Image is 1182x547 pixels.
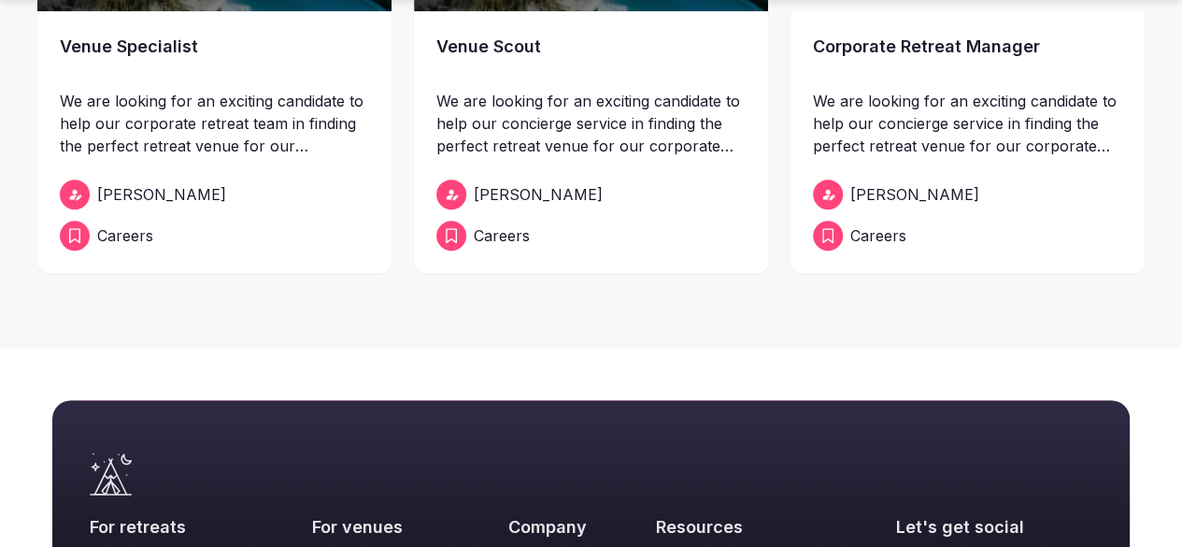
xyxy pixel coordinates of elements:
p: We are looking for an exciting candidate to help our concierge service in finding the perfect ret... [436,90,746,157]
a: Corporate Retreat Manager [813,34,1122,86]
a: Careers [436,221,746,251]
h2: Let's get social [896,515,1092,539]
h2: For retreats [90,515,292,539]
span: [PERSON_NAME] [97,183,226,206]
a: Careers [60,221,369,251]
a: [PERSON_NAME] [60,180,369,209]
a: Venue Scout [436,34,746,86]
span: Careers [850,224,906,247]
a: [PERSON_NAME] [813,180,1122,209]
h2: Resources [656,515,876,539]
span: Careers [474,224,530,247]
p: We are looking for an exciting candidate to help our concierge service in finding the perfect ret... [813,90,1122,157]
span: Careers [97,224,153,247]
span: [PERSON_NAME] [850,183,979,206]
a: Venue Specialist [60,34,369,86]
p: We are looking for an exciting candidate to help our corporate retreat team in finding the perfec... [60,90,369,157]
h2: Company [508,515,636,539]
a: [PERSON_NAME] [436,180,746,209]
a: Careers [813,221,1122,251]
h2: For venues [312,515,489,539]
a: Visit the homepage [90,453,132,496]
span: [PERSON_NAME] [474,183,603,206]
